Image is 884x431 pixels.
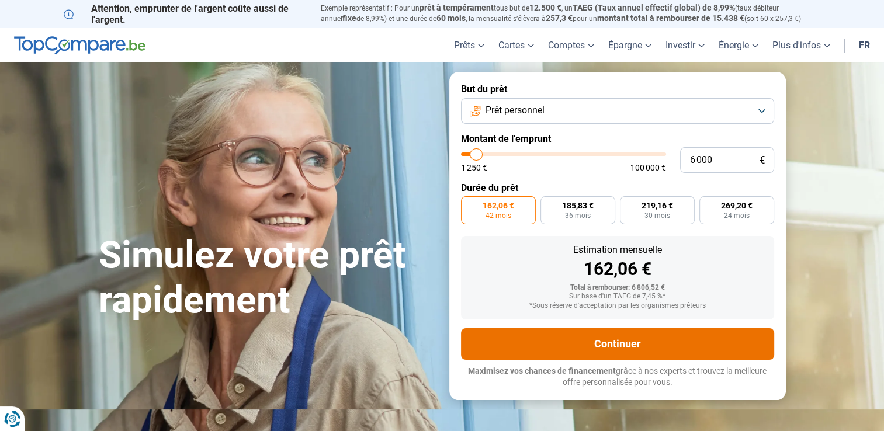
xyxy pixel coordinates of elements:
[712,28,765,62] a: Énergie
[321,3,821,24] p: Exemple représentatif : Pour un tous but de , un (taux débiteur annuel de 8,99%) et une durée de ...
[658,28,712,62] a: Investir
[852,28,877,62] a: fr
[721,201,753,210] span: 269,20 €
[468,366,616,376] span: Maximisez vos chances de financement
[765,28,837,62] a: Plus d'infos
[483,201,514,210] span: 162,06 €
[541,28,601,62] a: Comptes
[470,293,765,301] div: Sur base d'un TAEG de 7,45 %*
[461,84,774,95] label: But du prêt
[470,284,765,292] div: Total à rembourser: 6 806,52 €
[461,328,774,360] button: Continuer
[724,212,750,219] span: 24 mois
[64,3,307,25] p: Attention, emprunter de l'argent coûte aussi de l'argent.
[644,212,670,219] span: 30 mois
[461,98,774,124] button: Prêt personnel
[546,13,573,23] span: 257,3 €
[601,28,658,62] a: Épargne
[461,366,774,388] p: grâce à nos experts et trouvez la meilleure offre personnalisée pour vous.
[642,201,673,210] span: 219,16 €
[470,245,765,255] div: Estimation mensuelle
[14,36,145,55] img: TopCompare
[99,233,435,323] h1: Simulez votre prêt rapidement
[461,164,487,172] span: 1 250 €
[447,28,491,62] a: Prêts
[461,133,774,144] label: Montant de l'emprunt
[420,3,494,12] span: prêt à tempérament
[630,164,666,172] span: 100 000 €
[486,104,545,117] span: Prêt personnel
[529,3,561,12] span: 12.500 €
[342,13,356,23] span: fixe
[470,260,765,278] div: 162,06 €
[562,201,594,210] span: 185,83 €
[486,212,511,219] span: 42 mois
[573,3,735,12] span: TAEG (Taux annuel effectif global) de 8,99%
[597,13,744,23] span: montant total à rembourser de 15.438 €
[461,182,774,193] label: Durée du prêt
[760,155,765,165] span: €
[491,28,541,62] a: Cartes
[436,13,466,23] span: 60 mois
[470,302,765,310] div: *Sous réserve d'acceptation par les organismes prêteurs
[565,212,591,219] span: 36 mois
